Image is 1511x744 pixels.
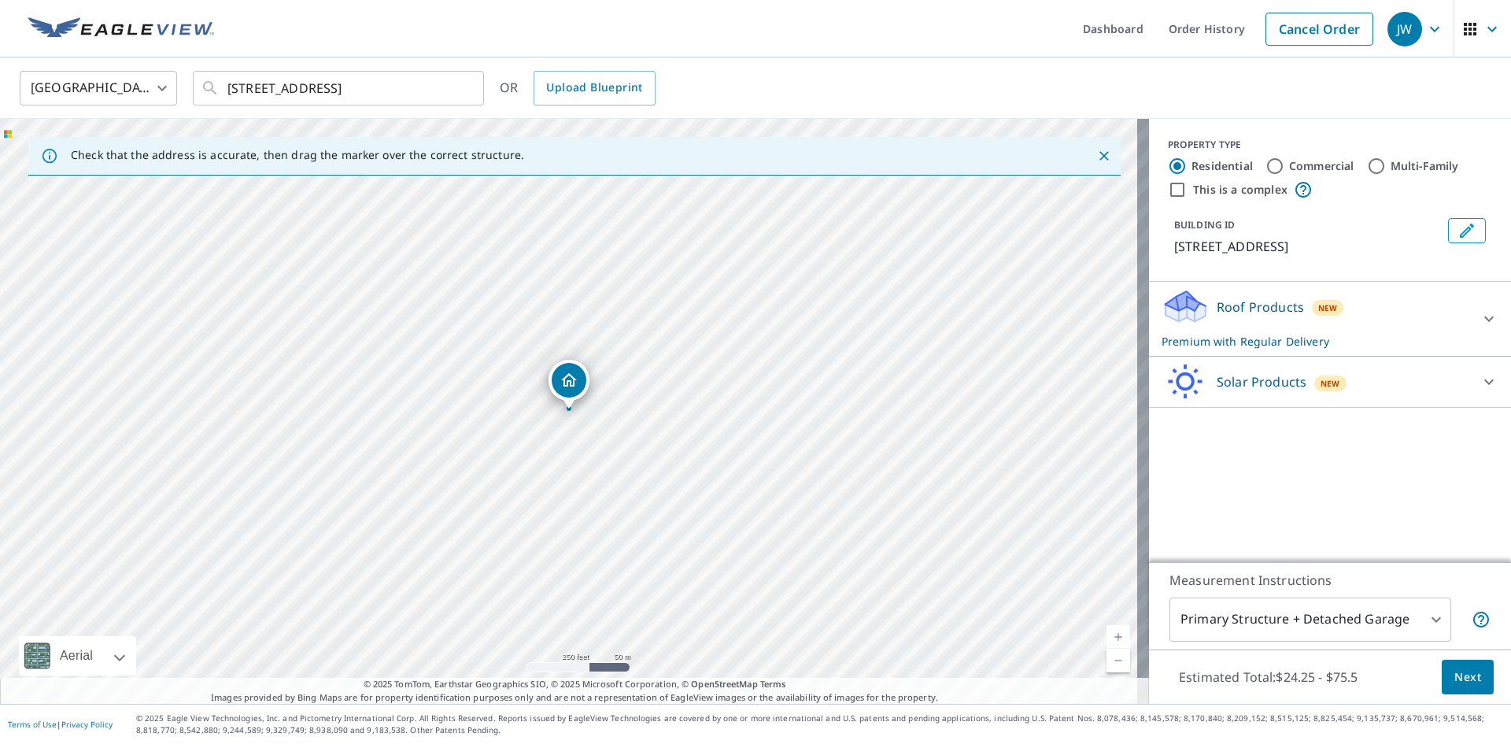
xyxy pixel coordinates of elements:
p: | [8,720,113,729]
label: Multi-Family [1391,158,1459,174]
div: OR [500,71,656,105]
img: EV Logo [28,17,214,41]
label: Residential [1191,158,1253,174]
span: New [1321,377,1340,390]
a: Cancel Order [1265,13,1373,46]
p: [STREET_ADDRESS] [1174,237,1442,256]
div: Dropped pin, building 1, Residential property, 8405 Cherokee Trl Crossville, TN 38572 [549,360,589,409]
span: Next [1454,668,1481,687]
button: Edit building 1 [1448,218,1486,243]
p: Check that the address is accurate, then drag the marker over the correct structure. [71,148,524,162]
a: Current Level 17, Zoom Out [1106,649,1130,672]
a: Privacy Policy [61,719,113,730]
div: Aerial [19,636,136,676]
a: Upload Blueprint [534,71,655,105]
div: PROPERTY TYPE [1168,138,1492,152]
a: Terms [760,678,786,690]
a: Terms of Use [8,719,57,730]
label: This is a complex [1193,182,1287,198]
div: Primary Structure + Detached Garage [1169,598,1451,642]
a: OpenStreetMap [691,678,757,690]
button: Close [1094,146,1114,166]
p: Roof Products [1217,298,1304,316]
button: Next [1442,660,1494,695]
div: Roof ProductsNewPremium with Regular Delivery [1162,288,1498,350]
div: [GEOGRAPHIC_DATA] [20,66,177,110]
p: Premium with Regular Delivery [1162,333,1470,350]
div: JW [1387,12,1422,46]
p: BUILDING ID [1174,218,1235,231]
span: © 2025 TomTom, Earthstar Geographics SIO, © 2025 Microsoft Corporation, © [364,678,786,691]
span: Your report will include the primary structure and a detached garage if one exists. [1472,610,1491,629]
div: Solar ProductsNew [1162,363,1498,401]
label: Commercial [1289,158,1354,174]
p: Solar Products [1217,372,1306,391]
span: Upload Blueprint [546,78,642,98]
div: Aerial [55,636,98,676]
p: © 2025 Eagle View Technologies, Inc. and Pictometry International Corp. All Rights Reserved. Repo... [136,713,1503,736]
p: Measurement Instructions [1169,571,1491,590]
p: Estimated Total: $24.25 - $75.5 [1166,660,1371,694]
a: Current Level 17, Zoom In [1106,625,1130,649]
span: New [1318,302,1338,314]
input: Search by address or latitude-longitude [227,66,452,110]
